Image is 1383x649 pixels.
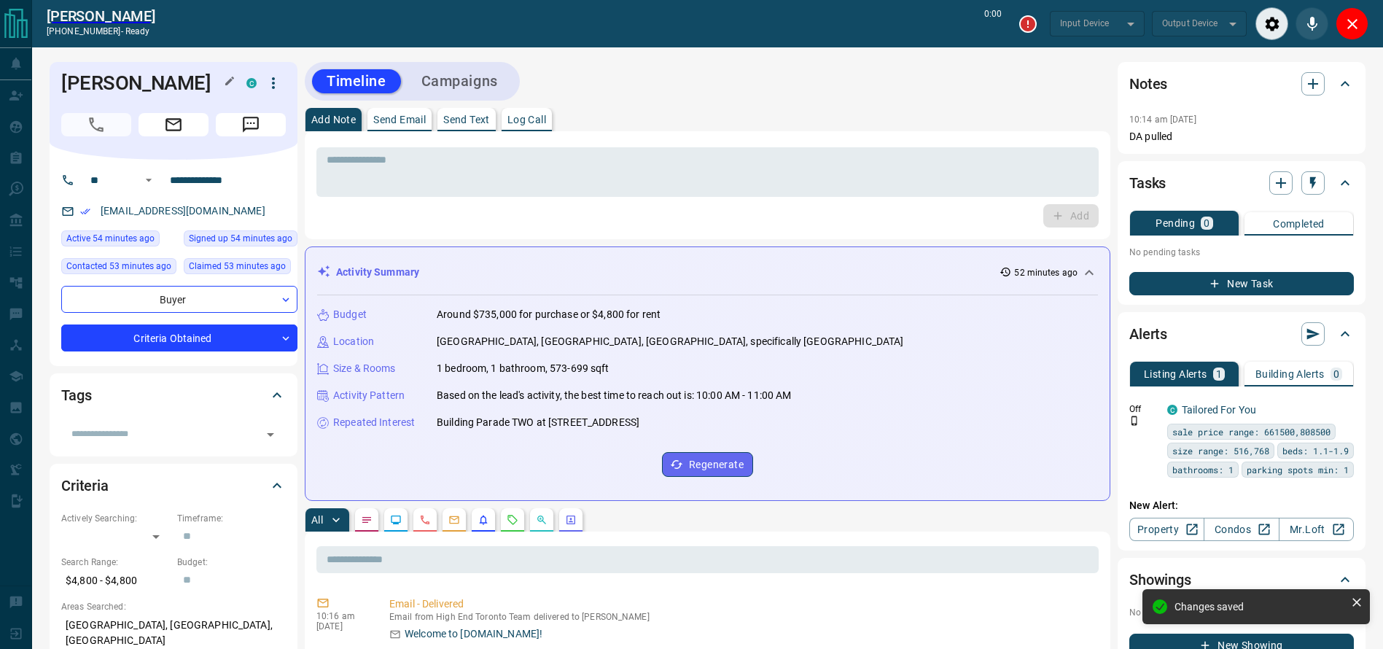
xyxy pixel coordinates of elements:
button: New Task [1129,272,1354,295]
p: Actively Searching: [61,512,170,525]
div: Close [1336,7,1368,40]
p: Around $735,000 for purchase or $4,800 for rent [437,307,661,322]
p: Budget [333,307,367,322]
button: Regenerate [662,452,753,477]
a: [PERSON_NAME] [47,7,155,25]
p: [PHONE_NUMBER] - [47,25,155,38]
p: Add Note [311,114,356,125]
span: ready [125,26,150,36]
p: Size & Rooms [333,361,396,376]
p: Email from High End Toronto Team delivered to [PERSON_NAME] [389,612,1093,622]
span: Message [216,113,286,136]
p: [GEOGRAPHIC_DATA], [GEOGRAPHIC_DATA], [GEOGRAPHIC_DATA], specifically [GEOGRAPHIC_DATA] [437,334,903,349]
button: Campaigns [407,69,513,93]
a: Property [1129,518,1204,541]
h2: Alerts [1129,322,1167,346]
svg: Opportunities [536,514,548,526]
h2: Showings [1129,568,1191,591]
div: Alerts [1129,316,1354,351]
p: Email - Delivered [389,596,1093,612]
a: [EMAIL_ADDRESS][DOMAIN_NAME] [101,205,265,217]
div: condos.ca [246,78,257,88]
div: Mon Sep 15 2025 [184,258,297,279]
p: 52 minutes ago [1014,266,1078,279]
p: 0:00 [984,7,1002,40]
span: Contacted 53 minutes ago [66,259,171,273]
p: Welcome to [DOMAIN_NAME]! [405,626,542,642]
span: beds: 1.1-1.9 [1282,443,1349,458]
span: bathrooms: 1 [1172,462,1234,477]
p: Off [1129,403,1158,416]
div: Audio Settings [1255,7,1288,40]
p: Location [333,334,374,349]
div: Changes saved [1174,601,1345,613]
p: Listing Alerts [1144,369,1207,379]
h2: Tags [61,384,91,407]
span: Call [61,113,131,136]
div: Buyer [61,286,297,313]
div: Activity Summary52 minutes ago [317,259,1098,286]
svg: Emails [448,514,460,526]
a: Tailored For You [1182,404,1256,416]
p: No showings booked [1129,606,1354,619]
p: 0 [1204,218,1209,228]
p: Building Parade TWO at [STREET_ADDRESS] [437,415,639,430]
p: Search Range: [61,556,170,569]
a: Condos [1204,518,1279,541]
p: Timeframe: [177,512,286,525]
svg: Notes [361,514,373,526]
button: Open [260,424,281,445]
svg: Push Notification Only [1129,416,1139,426]
p: Send Email [373,114,426,125]
span: parking spots min: 1 [1247,462,1349,477]
p: 1 [1216,369,1222,379]
p: Activity Pattern [333,388,405,403]
div: Tags [61,378,286,413]
p: Building Alerts [1255,369,1325,379]
span: sale price range: 661500,808500 [1172,424,1331,439]
p: 10:14 am [DATE] [1129,114,1196,125]
span: size range: 516,768 [1172,443,1269,458]
div: Showings [1129,562,1354,597]
h2: Notes [1129,72,1167,96]
h2: Tasks [1129,171,1166,195]
div: Criteria [61,468,286,503]
p: Activity Summary [336,265,419,280]
svg: Listing Alerts [478,514,489,526]
div: Mute [1296,7,1328,40]
p: All [311,515,323,525]
div: Tasks [1129,166,1354,201]
div: Mon Sep 15 2025 [61,230,176,251]
h2: Criteria [61,474,109,497]
h1: [PERSON_NAME] [61,71,225,95]
svg: Lead Browsing Activity [390,514,402,526]
span: Signed up 54 minutes ago [189,231,292,246]
p: [DATE] [316,621,367,631]
div: Criteria Obtained [61,324,297,351]
svg: Agent Actions [565,514,577,526]
svg: Requests [507,514,518,526]
p: Based on the lead's activity, the best time to reach out is: 10:00 AM - 11:00 AM [437,388,792,403]
p: Completed [1273,219,1325,229]
span: Claimed 53 minutes ago [189,259,286,273]
button: Open [140,171,157,189]
p: $4,800 - $4,800 [61,569,170,593]
div: condos.ca [1167,405,1177,415]
svg: Email Verified [80,206,90,217]
span: Active 54 minutes ago [66,231,155,246]
p: Log Call [507,114,546,125]
p: 0 [1333,369,1339,379]
p: Budget: [177,556,286,569]
span: Email [139,113,209,136]
p: Send Text [443,114,490,125]
p: 10:16 am [316,611,367,621]
a: Mr.Loft [1279,518,1354,541]
p: 1 bedroom, 1 bathroom, 573-699 sqft [437,361,609,376]
p: New Alert: [1129,498,1354,513]
p: Repeated Interest [333,415,415,430]
p: No pending tasks [1129,241,1354,263]
div: Mon Sep 15 2025 [184,230,297,251]
div: Mon Sep 15 2025 [61,258,176,279]
svg: Calls [419,514,431,526]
